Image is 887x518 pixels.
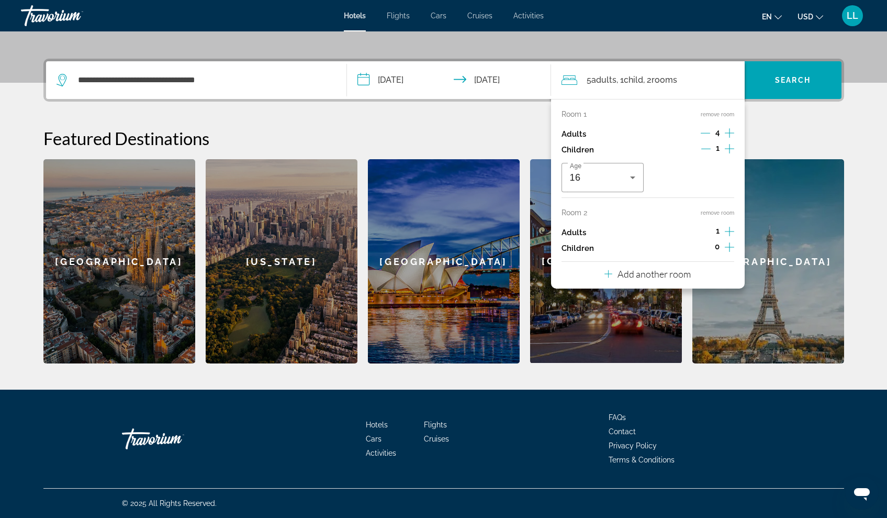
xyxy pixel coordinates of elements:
a: Terms & Conditions [609,456,675,464]
span: 0 [715,243,720,251]
button: Add another room [604,262,691,283]
a: Flights [387,12,410,20]
p: Add another room [617,268,691,280]
p: Children [562,146,594,155]
span: rooms [652,75,677,85]
a: Hotels [366,421,388,429]
a: [GEOGRAPHIC_DATA] [692,159,844,363]
a: Activities [513,12,544,20]
p: Children [562,244,594,253]
button: Check-in date: Sep 19, 2025 Check-out date: Sep 21, 2025 [347,61,551,99]
span: , 2 [643,73,677,87]
span: Search [775,76,811,84]
a: Activities [366,449,396,457]
button: Travelers: 5 adults, 1 child [551,61,745,99]
a: Flights [424,421,447,429]
span: Child [624,75,643,85]
span: Age [570,163,581,170]
a: [GEOGRAPHIC_DATA] [530,159,682,363]
button: Search [745,61,841,99]
button: remove room [701,210,734,216]
span: USD [798,13,813,21]
a: Cars [366,435,381,443]
a: Travorium [21,2,126,29]
p: Adults [562,228,586,237]
button: Increment adults [725,225,734,240]
p: Room 2 [562,208,587,217]
button: Increment children [725,240,734,256]
a: Hotels [344,12,366,20]
span: , 1 [616,73,643,87]
button: Decrement adults [701,128,710,140]
button: User Menu [839,5,866,27]
button: remove room [701,111,734,118]
span: 4 [715,128,720,137]
button: Decrement adults [701,226,711,239]
a: [GEOGRAPHIC_DATA] [43,159,195,363]
a: Cruises [467,12,492,20]
a: FAQs [609,413,626,422]
a: Contact [609,427,636,436]
a: Cruises [424,435,449,443]
div: Search widget [46,61,841,99]
span: LL [847,10,858,21]
button: Decrement children [701,144,711,156]
button: Change currency [798,9,823,24]
span: Adults [591,75,616,85]
button: Change language [762,9,782,24]
p: Room 1 [562,110,587,118]
iframe: Botón para iniciar la ventana de mensajería [845,476,879,510]
a: Travorium [122,423,227,455]
a: Cars [431,12,446,20]
button: Increment adults [725,126,734,142]
span: © 2025 All Rights Reserved. [122,499,217,508]
a: [US_STATE] [206,159,357,363]
span: en [762,13,772,21]
span: 1 [716,227,720,235]
span: 1 [716,144,720,152]
span: 5 [587,73,616,87]
p: Adults [562,130,586,139]
h2: Featured Destinations [43,128,844,149]
button: Decrement children [700,242,710,255]
a: [GEOGRAPHIC_DATA] [368,159,520,363]
button: Increment children [725,142,734,158]
span: 16 [570,172,581,183]
a: Privacy Policy [609,442,657,450]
